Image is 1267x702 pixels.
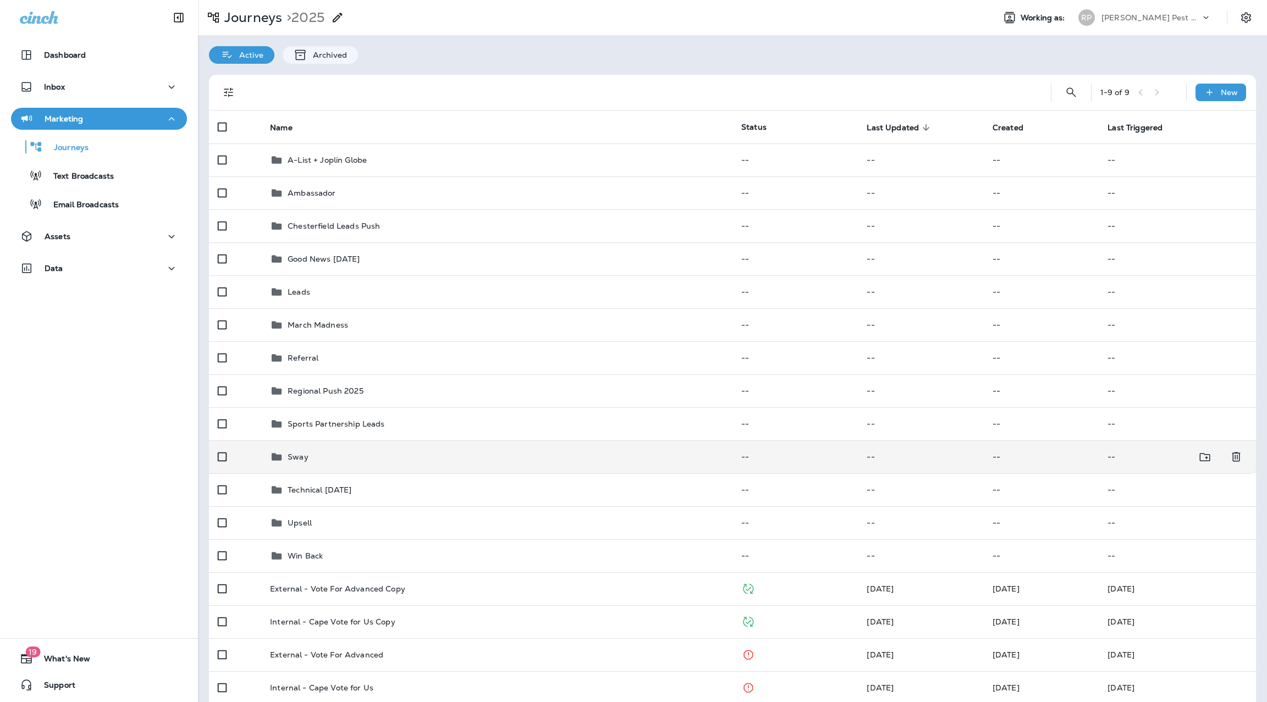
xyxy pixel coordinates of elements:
[858,440,983,473] td: --
[732,308,858,341] td: --
[270,650,383,659] p: External - Vote For Advanced
[1225,446,1247,468] button: Delete
[11,192,187,215] button: Email Broadcasts
[1060,81,1082,103] button: Search Journeys
[288,386,363,395] p: Regional Push 2025
[732,143,858,176] td: --
[1108,123,1177,132] span: Last Triggered
[993,123,1038,132] span: Created
[270,617,395,626] p: Internal - Cape Vote for Us Copy
[1099,341,1256,374] td: --
[11,648,187,670] button: 19What's New
[1099,242,1256,275] td: --
[732,341,858,374] td: --
[1099,275,1256,308] td: --
[984,440,1099,473] td: --
[288,222,380,230] p: Chesterfield Leads Push
[33,654,90,667] span: What's New
[732,407,858,440] td: --
[11,76,187,98] button: Inbox
[732,374,858,407] td: --
[867,683,894,693] span: Victoria Turpin
[867,617,894,627] span: Victoria Turpin
[11,674,187,696] button: Support
[1099,440,1203,473] td: --
[741,616,755,626] span: Published
[1099,539,1256,572] td: --
[984,473,1099,506] td: --
[741,122,767,132] span: Status
[858,308,983,341] td: --
[25,646,40,657] span: 19
[858,539,983,572] td: --
[732,209,858,242] td: --
[1099,605,1256,638] td: [DATE]
[270,123,307,132] span: Name
[288,288,310,296] p: Leads
[858,209,983,242] td: --
[1099,209,1256,242] td: --
[984,308,1099,341] td: --
[282,9,324,26] p: 2025
[732,242,858,275] td: --
[858,242,983,275] td: --
[1099,473,1256,506] td: --
[858,506,983,539] td: --
[993,617,1020,627] span: Victoria Turpin
[984,275,1099,308] td: --
[984,506,1099,539] td: --
[1099,572,1256,605] td: [DATE]
[11,164,187,187] button: Text Broadcasts
[858,143,983,176] td: --
[11,108,187,130] button: Marketing
[288,551,323,560] p: Win Back
[1021,13,1067,23] span: Working as:
[858,473,983,506] td: --
[288,255,360,263] p: Good News [DATE]
[741,682,755,692] span: Stopped
[732,506,858,539] td: --
[11,225,187,247] button: Assets
[1108,123,1163,132] span: Last Triggered
[1099,143,1256,176] td: --
[288,518,312,527] p: Upsell
[45,114,83,123] p: Marketing
[1099,638,1256,671] td: [DATE]
[984,341,1099,374] td: --
[732,176,858,209] td: --
[858,275,983,308] td: --
[270,683,373,692] p: Internal - Cape Vote for Us
[288,320,348,329] p: March Madness
[1194,446,1216,468] button: Move to folder
[984,407,1099,440] td: --
[1101,13,1200,22] p: [PERSON_NAME] Pest Solutions
[1078,9,1095,26] div: RP
[984,176,1099,209] td: --
[867,584,894,594] span: Victoria Turpin
[270,584,405,593] p: External - Vote For Advanced Copy
[984,242,1099,275] td: --
[867,650,894,660] span: Victoria Turpin
[858,176,983,209] td: --
[867,123,933,132] span: Last Updated
[11,44,187,66] button: Dashboard
[163,7,194,29] button: Collapse Sidebar
[218,81,240,103] button: Filters
[984,374,1099,407] td: --
[993,650,1020,660] span: Victoria Turpin
[234,51,263,59] p: Active
[858,407,983,440] td: --
[44,51,86,59] p: Dashboard
[220,9,282,26] p: Journeys
[288,485,351,494] p: Technical [DATE]
[858,341,983,374] td: --
[33,681,75,694] span: Support
[993,683,1020,693] span: Victoria Turpin
[43,143,89,153] p: Journeys
[993,584,1020,594] span: Victoria Turpin
[984,143,1099,176] td: --
[858,374,983,407] td: --
[1099,308,1256,341] td: --
[270,123,293,132] span: Name
[288,156,367,164] p: A-List + Joplin Globe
